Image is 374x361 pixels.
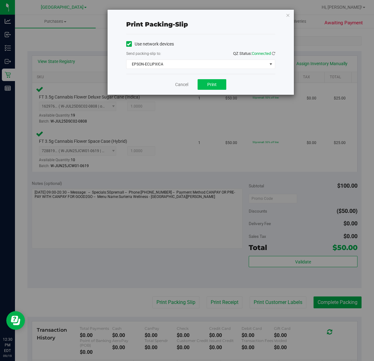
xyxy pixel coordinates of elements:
[6,311,25,330] iframe: Resource center
[126,51,161,56] label: Send packing-slip to:
[198,79,226,90] button: Print
[126,41,174,47] label: Use network devices
[252,51,271,56] span: Connected
[207,82,217,87] span: Print
[233,51,275,56] span: QZ Status:
[127,60,267,69] span: EPSON-ECLIPXICA
[267,60,275,69] span: select
[126,21,188,28] span: Print packing-slip
[175,81,188,88] a: Cancel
